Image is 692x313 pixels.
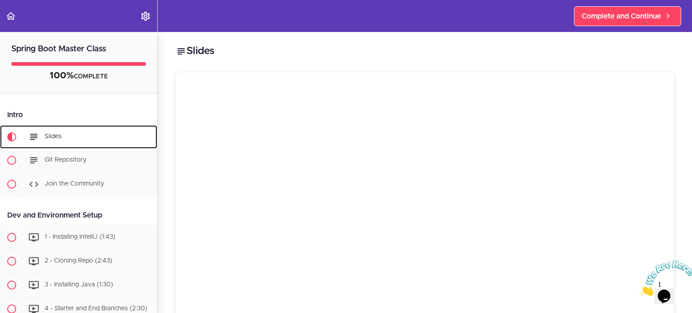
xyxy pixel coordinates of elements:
span: 1 - Installing IntelliJ (1:43) [45,234,115,240]
iframe: chat widget [636,257,692,299]
span: 3 - Installing Java (1:30) [45,281,113,288]
svg: Back to course curriculum [5,11,16,22]
span: Join the Community [45,181,104,187]
span: 1 [4,4,7,11]
span: 100% [50,71,74,80]
img: Chat attention grabber [4,4,59,39]
h2: Slides [176,44,674,59]
div: COMPLETE [11,70,146,82]
span: Slides [45,133,62,140]
span: Git Repository [45,157,86,163]
span: 2 - Cloning Repo (2:43) [45,258,112,264]
a: Complete and Continue [574,6,681,26]
span: 4 - Starter and End Branches (2:30) [45,305,147,312]
span: Complete and Continue [582,11,661,22]
svg: Settings Menu [140,11,151,22]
